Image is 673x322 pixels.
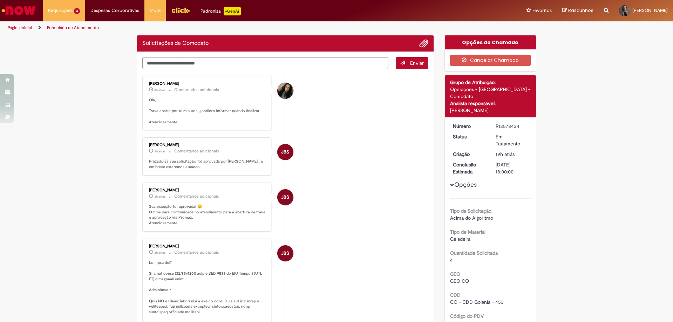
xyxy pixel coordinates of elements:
[154,88,165,92] span: 3h atrás
[149,188,266,192] div: [PERSON_NAME]
[171,5,190,15] img: click_logo_yellow_360x200.png
[450,86,531,100] div: Operações - [GEOGRAPHIC_DATA] - Comodato
[224,7,241,15] p: +GenAi
[448,161,491,175] dt: Conclusão Estimada
[277,189,293,205] div: Jacqueline Batista Shiota
[154,251,165,255] time: 30/09/2025 08:31:32
[281,245,289,262] span: JBS
[496,123,528,130] div: R13578434
[450,313,484,319] b: Código do PDV
[174,193,219,199] small: Comentários adicionais
[200,7,241,15] div: Padroniza
[149,159,266,170] p: Prezado(a), Sua solicitação foi aprovada por [PERSON_NAME] , e em breve estaremos atuando.
[154,194,165,199] span: 3h atrás
[277,245,293,261] div: Jacqueline Batista Shiota
[277,83,293,99] div: Desiree da Silva Germano
[5,21,443,34] ul: Trilhas de página
[90,7,139,14] span: Despesas Corporativas
[445,35,536,49] div: Opções do Chamado
[450,100,531,107] div: Analista responsável:
[450,236,470,242] span: Geladeira
[568,7,593,14] span: Rascunhos
[154,88,165,92] time: 30/09/2025 08:44:27
[419,39,428,48] button: Adicionar anexos
[154,149,165,153] span: 3h atrás
[496,133,528,147] div: Em Tratamento
[496,151,528,158] div: 29/09/2025 17:04:37
[496,151,515,157] time: 29/09/2025 17:04:37
[450,55,531,66] button: Cancelar Chamado
[281,144,289,160] span: JBS
[174,249,219,255] small: Comentários adicionais
[448,151,491,158] dt: Criação
[149,244,266,248] div: [PERSON_NAME]
[47,25,99,30] a: Formulário de Atendimento
[142,57,388,69] textarea: Digite sua mensagem aqui...
[450,292,461,298] b: CDD
[149,97,266,125] p: Olá, Trava aberta por 10 minutos, gentileza informar quando finalizar Atenciosamente
[154,251,165,255] span: 3h atrás
[450,278,469,284] span: GEO CO
[448,133,491,140] dt: Status
[496,161,528,175] div: [DATE] 18:00:00
[450,299,504,305] span: CO - CDD Goiania - 453
[448,123,491,130] dt: Número
[450,215,493,221] span: Acima do Algoritmo
[174,148,219,154] small: Comentários adicionais
[532,7,552,14] span: Favoritos
[450,250,498,256] b: Quantidade Solicitada
[149,82,266,86] div: [PERSON_NAME]
[450,229,485,235] b: Tipo de Material
[450,79,531,86] div: Grupo de Atribuição:
[1,4,37,18] img: ServiceNow
[142,40,209,47] h2: Solicitações de Comodato Histórico de tíquete
[74,8,80,14] span: 3
[154,194,165,199] time: 30/09/2025 08:31:38
[562,7,593,14] a: Rascunhos
[450,107,531,114] div: [PERSON_NAME]
[281,189,289,206] span: JBS
[174,87,219,93] small: Comentários adicionais
[632,7,668,13] span: [PERSON_NAME]
[150,7,161,14] span: More
[496,151,515,157] span: 19h atrás
[450,271,460,277] b: GEO
[8,25,32,30] a: Página inicial
[149,204,266,226] p: Sua exceção foi aprovada! 😊 O time dará continuidade no atendimento para a abertura da trava e ap...
[48,7,73,14] span: Requisições
[450,257,453,263] span: 4
[410,60,424,66] span: Enviar
[277,144,293,160] div: Jacqueline Batista Shiota
[149,143,266,147] div: [PERSON_NAME]
[450,208,491,214] b: Tipo da Solicitação
[154,149,165,153] time: 30/09/2025 08:31:44
[396,57,428,69] button: Enviar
